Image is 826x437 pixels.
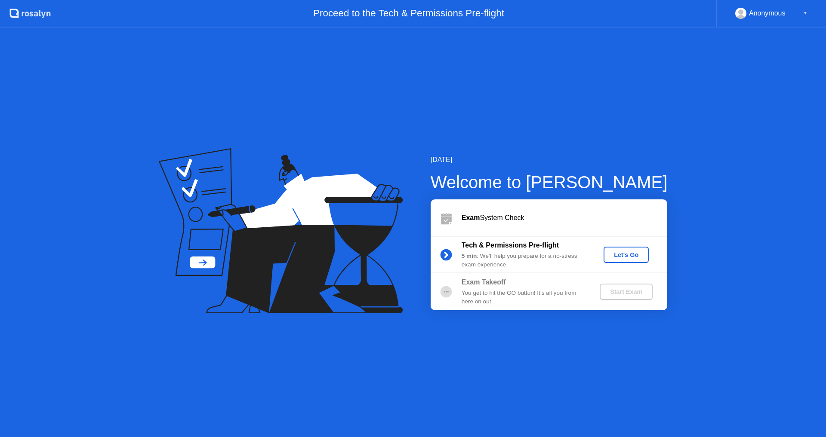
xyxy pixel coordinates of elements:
div: Let's Go [607,251,645,258]
div: [DATE] [431,155,668,165]
button: Start Exam [600,284,653,300]
b: 5 min [462,253,477,259]
div: Welcome to [PERSON_NAME] [431,169,668,195]
div: ▼ [803,8,808,19]
div: System Check [462,213,667,223]
b: Tech & Permissions Pre-flight [462,241,559,249]
div: Start Exam [603,288,649,295]
div: : We’ll help you prepare for a no-stress exam experience [462,252,586,269]
button: Let's Go [604,247,649,263]
div: Anonymous [749,8,786,19]
div: You get to hit the GO button! It’s all you from here on out [462,289,586,306]
b: Exam Takeoff [462,278,506,286]
b: Exam [462,214,480,221]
